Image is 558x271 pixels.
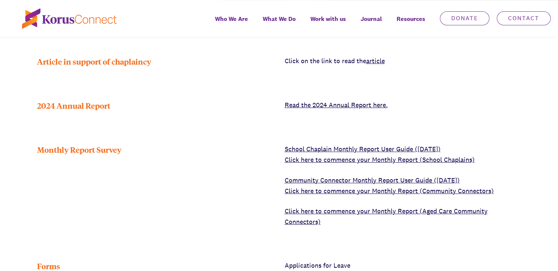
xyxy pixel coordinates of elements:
a: Who We Are [208,10,255,37]
a: What We Do [255,10,303,37]
a: Read the 2024 Annual Report here. [285,101,388,109]
span: What We Do [263,14,296,24]
span: Who We Are [215,14,248,24]
div: Article in support of chaplaincy [37,56,274,67]
div: Monthly Report Survey [37,144,274,227]
span: Journal [361,14,382,24]
p: Applications for Leave [285,260,521,271]
a: article [366,57,385,65]
a: Community Connector Monthly Report User Guide ([DATE]) [285,176,460,184]
div: Resources [389,10,433,37]
p: Click on the link to read the [285,56,521,66]
a: Work with us [303,10,353,37]
div: 2024 Annual Report [37,100,274,111]
span: Work with us [310,14,346,24]
a: Donate [440,11,489,25]
a: School Chaplain Monthly Report User Guide ([DATE]) [285,145,441,153]
a: Contact [497,11,551,25]
a: Click here to commence your Monthly Report (Community Connectors) [285,187,494,195]
a: Journal [353,10,389,37]
img: korus-connect%2Fc5177985-88d5-491d-9cd7-4a1febad1357_logo.svg [22,8,117,29]
a: Click here to commence your Monthly Report (School Chaplains) [285,155,475,164]
a: Click here to commence your Monthly Report (Aged Care Community Connectors) [285,207,488,226]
